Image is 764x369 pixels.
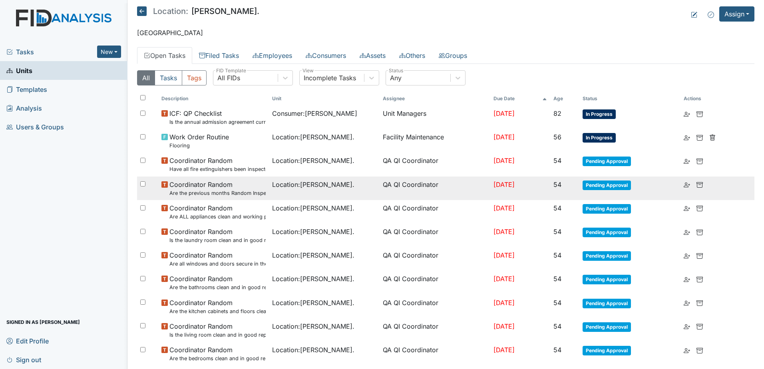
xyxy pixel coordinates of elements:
[169,142,229,149] small: Flooring
[169,132,229,149] span: Work Order Routine Flooring
[553,133,561,141] span: 56
[137,70,207,85] div: Type filter
[169,236,266,244] small: Is the laundry room clean and in good repair?
[272,132,354,142] span: Location : [PERSON_NAME].
[680,92,720,105] th: Actions
[390,73,402,83] div: Any
[6,102,42,114] span: Analysis
[6,83,47,95] span: Templates
[493,251,515,259] span: [DATE]
[380,153,490,176] td: QA QI Coordinator
[583,181,631,190] span: Pending Approval
[169,118,266,126] small: Is the annual admission agreement current? (document the date in the comment section)
[392,47,432,64] a: Others
[493,181,515,188] span: [DATE]
[493,322,515,330] span: [DATE]
[97,46,121,58] button: New
[169,213,266,220] small: Are ALL appliances clean and working properly?
[169,189,266,197] small: Are the previous months Random Inspections completed?
[169,321,266,339] span: Coordinator Random Is the living room clean and in good repair?
[137,6,259,16] h5: [PERSON_NAME].
[493,275,515,283] span: [DATE]
[553,275,561,283] span: 54
[6,121,64,133] span: Users & Groups
[140,95,145,100] input: Toggle All Rows Selected
[583,346,631,355] span: Pending Approval
[380,105,490,129] td: Unit Managers
[272,227,354,236] span: Location : [PERSON_NAME].
[137,70,155,85] button: All
[493,204,515,212] span: [DATE]
[246,47,299,64] a: Employees
[696,227,703,236] a: Archive
[182,70,207,85] button: Tags
[380,318,490,342] td: QA QI Coordinator
[6,335,49,347] span: Edit Profile
[169,260,266,268] small: Are all windows and doors secure in the home?
[380,247,490,271] td: QA QI Coordinator
[169,250,266,268] span: Coordinator Random Are all windows and doors secure in the home?
[583,228,631,237] span: Pending Approval
[269,92,380,105] th: Toggle SortBy
[272,274,354,284] span: Location : [PERSON_NAME].
[380,200,490,224] td: QA QI Coordinator
[169,355,266,362] small: Are the bedrooms clean and in good repair?
[696,132,703,142] a: Archive
[169,345,266,362] span: Coordinator Random Are the bedrooms clean and in good repair?
[493,346,515,354] span: [DATE]
[380,342,490,365] td: QA QI Coordinator
[550,92,580,105] th: Toggle SortBy
[696,203,703,213] a: Archive
[493,133,515,141] span: [DATE]
[696,156,703,165] a: Archive
[553,251,561,259] span: 54
[553,228,561,236] span: 54
[553,204,561,212] span: 54
[553,346,561,354] span: 54
[6,353,41,366] span: Sign out
[272,109,357,118] span: Consumer : [PERSON_NAME]
[155,70,182,85] button: Tasks
[299,47,353,64] a: Consumers
[553,157,561,165] span: 54
[719,6,754,22] button: Assign
[272,156,354,165] span: Location : [PERSON_NAME].
[169,156,266,173] span: Coordinator Random Have all fire extinguishers been inspected?
[153,7,188,15] span: Location:
[217,73,240,83] div: All FIDs
[169,298,266,315] span: Coordinator Random Are the kitchen cabinets and floors clean?
[169,180,266,197] span: Coordinator Random Are the previous months Random Inspections completed?
[6,316,80,328] span: Signed in as [PERSON_NAME]
[169,274,266,291] span: Coordinator Random Are the bathrooms clean and in good repair?
[583,299,631,308] span: Pending Approval
[583,109,616,119] span: In Progress
[553,109,561,117] span: 82
[169,331,266,339] small: Is the living room clean and in good repair?
[380,295,490,318] td: QA QI Coordinator
[490,92,550,105] th: Toggle SortBy
[304,73,356,83] div: Incomplete Tasks
[553,181,561,188] span: 54
[583,204,631,214] span: Pending Approval
[583,322,631,332] span: Pending Approval
[6,47,97,57] a: Tasks
[169,109,266,126] span: ICF: QP Checklist Is the annual admission agreement current? (document the date in the comment se...
[583,133,616,143] span: In Progress
[493,228,515,236] span: [DATE]
[432,47,474,64] a: Groups
[493,157,515,165] span: [DATE]
[583,275,631,284] span: Pending Approval
[380,129,490,153] td: Facility Maintenance
[583,251,631,261] span: Pending Approval
[583,157,631,166] span: Pending Approval
[696,250,703,260] a: Archive
[380,271,490,294] td: QA QI Coordinator
[137,47,192,64] a: Open Tasks
[493,299,515,307] span: [DATE]
[272,345,354,355] span: Location : [PERSON_NAME].
[353,47,392,64] a: Assets
[380,177,490,200] td: QA QI Coordinator
[696,345,703,355] a: Archive
[169,307,266,315] small: Are the kitchen cabinets and floors clean?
